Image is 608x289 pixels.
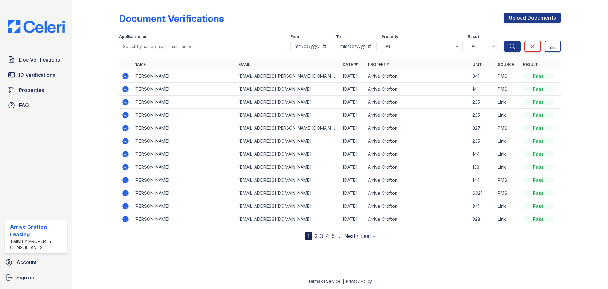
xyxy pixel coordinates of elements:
td: [EMAIL_ADDRESS][DOMAIN_NAME] [236,83,340,96]
td: PMS [495,187,521,200]
div: Document Verifications [119,13,224,24]
span: ID Verifications [19,71,55,79]
td: Link [495,135,521,148]
td: [PERSON_NAME] [132,148,236,161]
a: Privacy Policy [346,279,372,284]
td: [DATE] [340,148,365,161]
label: Property [382,34,398,39]
div: Arrive Crofton Leasing [10,223,65,238]
td: [PERSON_NAME] [132,83,236,96]
div: Pass [523,138,554,144]
div: Pass [523,190,554,196]
div: Pass [523,216,554,222]
td: 6021 [470,187,495,200]
td: PMS [495,122,521,135]
a: 3 [320,233,323,239]
td: [EMAIL_ADDRESS][DOMAIN_NAME] [236,174,340,187]
td: [EMAIL_ADDRESS][DOMAIN_NAME] [236,148,340,161]
td: 141 [470,83,495,96]
td: [PERSON_NAME] [132,174,236,187]
td: 235 [470,135,495,148]
td: 328 [470,213,495,226]
td: [DATE] [340,135,365,148]
td: Link [495,200,521,213]
td: 327 [470,122,495,135]
a: Property [368,62,389,67]
td: Link [495,213,521,226]
label: To [336,34,341,39]
td: Arrive Crofton [365,161,470,174]
td: Arrive Crofton [365,109,470,122]
td: [EMAIL_ADDRESS][PERSON_NAME][DOMAIN_NAME] [236,70,340,83]
div: Pass [523,73,554,79]
td: Arrive Crofton [365,148,470,161]
span: … [337,232,342,240]
span: Account [16,259,36,266]
td: Arrive Crofton [365,122,470,135]
td: [EMAIL_ADDRESS][DOMAIN_NAME] [236,213,340,226]
a: 5 [332,233,335,239]
td: Arrive Crofton [365,200,470,213]
td: [DATE] [340,96,365,109]
td: [DATE] [340,161,365,174]
td: [DATE] [340,83,365,96]
td: 235 [470,109,495,122]
span: Sign out [16,274,36,281]
a: Date ▼ [343,62,358,67]
a: Next › [344,233,358,239]
td: [EMAIL_ADDRESS][DOMAIN_NAME] [236,200,340,213]
td: Link [495,148,521,161]
td: [DATE] [340,200,365,213]
a: 2 [315,233,318,239]
a: Name [134,62,146,67]
td: 144 [470,148,495,161]
td: [PERSON_NAME] [132,70,236,83]
td: Arrive Crofton [365,135,470,148]
div: Pass [523,112,554,118]
a: Source [498,62,514,67]
a: Upload Documents [504,13,561,23]
a: ID Verifications [5,69,67,81]
td: Link [495,96,521,109]
div: Pass [523,164,554,170]
a: Sign out [3,271,70,284]
div: Pass [523,177,554,183]
a: Properties [5,84,67,96]
td: Arrive Crofton [365,187,470,200]
td: [EMAIL_ADDRESS][DOMAIN_NAME] [236,96,340,109]
a: Email [238,62,250,67]
td: [PERSON_NAME] [132,213,236,226]
label: From [290,34,300,39]
td: [DATE] [340,174,365,187]
span: Properties [19,86,44,94]
td: [PERSON_NAME] [132,161,236,174]
div: Pass [523,151,554,157]
td: [PERSON_NAME] [132,96,236,109]
td: [PERSON_NAME] [132,187,236,200]
td: Arrive Crofton [365,174,470,187]
td: [EMAIL_ADDRESS][DOMAIN_NAME] [236,187,340,200]
input: Search by name, email, or unit number [119,41,285,52]
a: Account [3,256,70,269]
span: Doc Verifications [19,56,60,63]
a: Result [523,62,538,67]
td: 235 [470,96,495,109]
div: Pass [523,86,554,92]
a: Terms of Service [308,279,340,284]
td: PMS [495,174,521,187]
td: [DATE] [340,187,365,200]
td: Arrive Crofton [365,213,470,226]
td: [PERSON_NAME] [132,200,236,213]
td: Arrive Crofton [365,70,470,83]
td: [DATE] [340,213,365,226]
div: Trinity Property Consultants [10,238,65,251]
td: [PERSON_NAME] [132,135,236,148]
td: 341 [470,70,495,83]
td: Link [495,109,521,122]
span: FAQ [19,102,29,109]
a: 4 [326,233,329,239]
img: CE_Logo_Blue-a8612792a0a2168367f1c8372b55b34899dd931a85d93a1a3d3e32e68fde9ad4.png [3,20,70,33]
a: Last » [361,233,375,239]
td: PMS [495,83,521,96]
